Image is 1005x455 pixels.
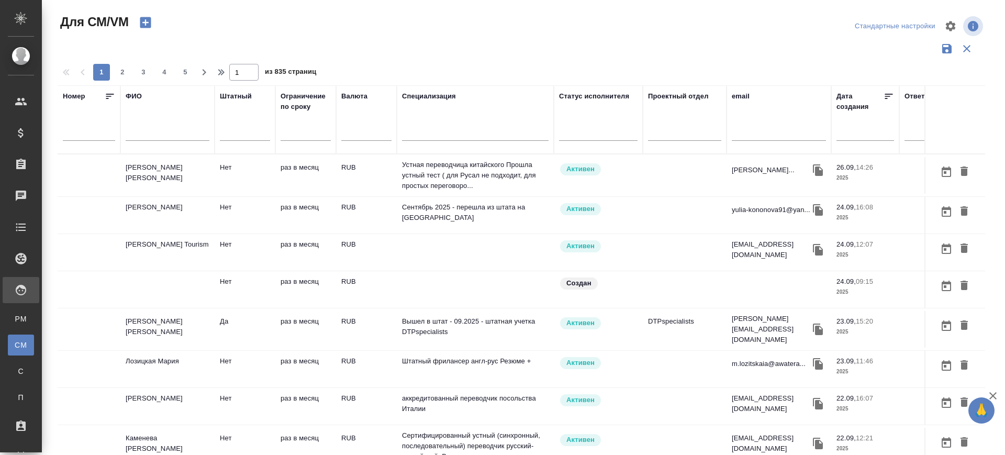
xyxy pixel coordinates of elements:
td: Да [215,311,275,348]
div: Рядовой исполнитель: назначай с учетом рейтинга [559,433,638,447]
p: [EMAIL_ADDRESS][DOMAIN_NAME] [732,433,810,454]
p: 14:26 [856,163,873,171]
p: [PERSON_NAME][EMAIL_ADDRESS][DOMAIN_NAME] [732,314,810,345]
div: Рядовой исполнитель: назначай с учетом рейтинга [559,356,638,370]
p: Активен [566,395,595,405]
td: раз в месяц [275,351,336,387]
div: Рядовой исполнитель: назначай с учетом рейтинга [559,162,638,176]
p: [EMAIL_ADDRESS][DOMAIN_NAME] [732,239,810,260]
p: 22.09, [836,394,856,402]
td: RUB [336,351,397,387]
button: Удалить [955,276,973,296]
button: Скопировать [810,242,826,258]
button: Открыть календарь загрузки [937,356,955,375]
span: 🙏 [973,399,990,421]
td: [PERSON_NAME] [120,388,215,425]
td: Нет [215,351,275,387]
td: DTPspecialists [643,311,727,348]
td: Нет [215,271,275,308]
div: Рядовой исполнитель: назначай с учетом рейтинга [559,202,638,216]
p: 2025 [836,404,894,414]
span: П [13,392,29,403]
span: CM [13,340,29,350]
button: 5 [177,64,194,81]
button: Открыть календарь загрузки [937,433,955,452]
button: Удалить [955,202,973,221]
button: Удалить [955,433,973,452]
td: Нет [215,197,275,234]
p: 16:07 [856,394,873,402]
p: 2025 [836,213,894,223]
td: раз в месяц [275,388,336,425]
td: RUB [336,271,397,308]
div: Дата создания [836,91,884,112]
td: RUB [336,234,397,271]
div: Валюта [341,91,367,102]
button: Открыть календарь загрузки [937,393,955,413]
div: Рядовой исполнитель: назначай с учетом рейтинга [559,239,638,253]
td: RUB [336,197,397,234]
span: 3 [135,67,152,77]
a: PM [8,308,34,329]
div: Рядовой исполнитель: назначай с учетом рейтинга [559,316,638,330]
p: Активен [566,435,595,445]
button: Скопировать [810,436,826,451]
div: ФИО [126,91,142,102]
p: Устная переводчица китайского Прошла устный тест ( для Русал не подходит, для простых переговоро... [402,160,549,191]
a: П [8,387,34,408]
div: Ответственный [904,91,958,102]
a: С [8,361,34,382]
td: RUB [336,157,397,194]
p: 12:07 [856,240,873,248]
p: Активен [566,164,595,174]
button: Скопировать [810,162,826,178]
p: Сентябрь 2025 - перешла из штата на [GEOGRAPHIC_DATA] [402,202,549,223]
p: yulia-kononova91@yan... [732,205,810,215]
button: 2 [114,64,131,81]
span: Для СМ/VM [58,14,129,30]
p: 24.09, [836,203,856,211]
button: Удалить [955,393,973,413]
button: Удалить [955,239,973,259]
p: [PERSON_NAME]... [732,165,795,175]
td: раз в месяц [275,197,336,234]
p: m.lozitskaia@awatera... [732,359,806,369]
p: 2025 [836,287,894,297]
p: Создан [566,278,591,288]
p: 2025 [836,250,894,260]
a: CM [8,335,34,356]
p: Активен [566,318,595,328]
button: Скопировать [810,321,826,337]
p: Активен [566,358,595,368]
button: Удалить [955,316,973,336]
td: RUB [336,311,397,348]
button: Создать [133,14,158,31]
p: 09:15 [856,278,873,285]
p: 24.09, [836,240,856,248]
div: Специализация [402,91,456,102]
button: Удалить [955,162,973,182]
td: [PERSON_NAME] [PERSON_NAME] [120,157,215,194]
button: 3 [135,64,152,81]
p: 2025 [836,367,894,377]
button: Открыть календарь загрузки [937,316,955,336]
button: Открыть календарь загрузки [937,239,955,259]
div: Номер [63,91,85,102]
span: из 835 страниц [265,65,316,81]
div: Статус исполнителя [559,91,629,102]
button: Скопировать [810,202,826,218]
div: Штатный [220,91,252,102]
p: 12:21 [856,434,873,442]
p: 2025 [836,327,894,337]
button: Сохранить фильтры [937,39,957,59]
td: Нет [215,388,275,425]
span: 4 [156,67,173,77]
td: раз в месяц [275,234,336,271]
p: 15:20 [856,317,873,325]
p: 26.09, [836,163,856,171]
p: Штатный фрилансер англ-рус Резюме + [402,356,549,367]
p: 22.09, [836,434,856,442]
p: Вышел в штат - 09.2025 - штатная учетка DTPspecialists [402,316,549,337]
p: Активен [566,204,595,214]
td: RUB [336,388,397,425]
